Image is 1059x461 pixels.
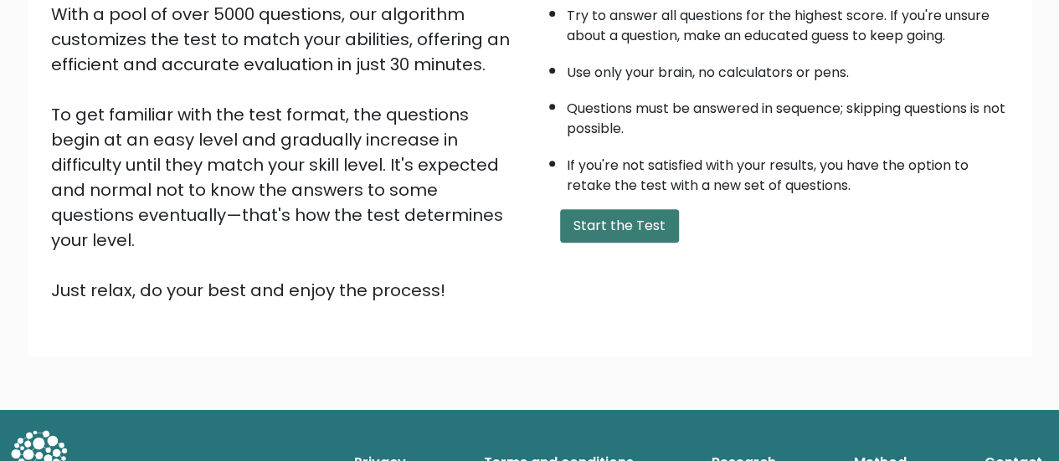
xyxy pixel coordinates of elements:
li: Questions must be answered in sequence; skipping questions is not possible. [567,90,1009,139]
li: Use only your brain, no calculators or pens. [567,54,1009,83]
li: If you're not satisfied with your results, you have the option to retake the test with a new set ... [567,147,1009,196]
button: Start the Test [560,209,679,243]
